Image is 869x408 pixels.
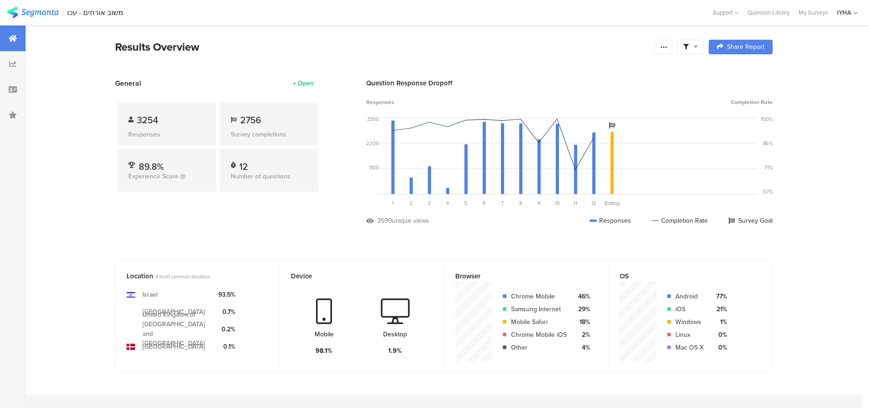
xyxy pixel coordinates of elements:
span: Number of questions [231,172,290,181]
div: 1100 [369,164,379,171]
span: 9 [537,199,541,207]
div: [GEOGRAPHIC_DATA] [142,307,205,317]
div: 93.5% [218,290,235,299]
div: Responses [128,130,205,139]
div: Samsung Internet [511,304,567,314]
div: 100% [761,115,773,123]
div: Survey Goal [728,216,773,225]
div: Chrome Mobile [511,292,567,301]
div: 0% [711,343,727,352]
span: 6 [483,199,486,207]
span: 11 [574,199,577,207]
span: 3 [428,199,431,207]
div: [GEOGRAPHIC_DATA] [142,342,205,351]
div: Survey completions [231,130,307,139]
div: IYHA [837,8,851,17]
div: 0.2% [218,324,235,334]
div: unique views [392,216,429,225]
div: 3599 [377,216,392,225]
div: 1.9% [388,346,402,356]
div: Completion Rate [652,216,708,225]
span: 1 [392,199,394,207]
div: 18% [574,317,590,327]
div: 77% [711,292,727,301]
div: Open [298,78,314,88]
div: Responses [590,216,631,225]
div: OS [620,271,746,281]
div: Device [291,271,418,281]
a: My Surveys [794,8,832,17]
div: 21% [711,304,727,314]
div: Linux [675,330,704,340]
span: 8 [519,199,522,207]
img: segmanta logo [7,7,58,18]
span: Responses [366,98,394,106]
div: 2% [574,330,590,340]
div: Other [511,343,567,352]
div: 46% [574,292,590,301]
span: General [115,78,141,89]
div: 86% [763,140,773,147]
span: 3254 [137,113,158,127]
span: 4 most common locations [155,273,210,280]
div: Mobile Safari [511,317,567,327]
span: 2 [410,199,413,207]
div: 57% [763,188,773,195]
div: 3300 [367,115,379,123]
div: Desktop [383,330,407,339]
div: Browser [455,271,582,281]
div: 0% [711,330,727,340]
div: Israel [142,290,158,299]
div: Mac OS X [675,343,704,352]
span: 7 [501,199,504,207]
div: Support [713,5,738,20]
div: United Kingdom of [GEOGRAPHIC_DATA] and [GEOGRAPHIC_DATA] [142,310,211,348]
div: 12 [239,160,248,169]
div: Results Overview [115,39,651,55]
span: 12 [591,199,596,207]
div: 29% [574,304,590,314]
div: Location [126,271,253,281]
div: iOS [675,304,704,314]
span: Completion Rate [731,98,773,106]
div: 4% [574,343,590,352]
div: 2200 [366,140,379,147]
span: Experience Score [128,172,179,181]
div: Chrome Mobile iOS [511,330,567,340]
span: 89.8% [139,160,164,173]
div: Question Response Dropoff [366,78,773,88]
span: 10 [555,199,560,207]
div: Android [675,292,704,301]
i: Survey Goal [609,122,615,129]
span: Share Report [727,44,764,50]
div: | [62,7,63,18]
div: 1% [711,317,727,327]
div: 71% [764,164,773,171]
span: 5 [464,199,468,207]
div: 98.1% [316,346,332,356]
span: 4 [446,199,449,207]
div: משוב אורחים - עכו [67,8,123,17]
div: Mobile [315,330,334,339]
span: 2756 [240,113,261,127]
a: Question Library [743,8,794,17]
div: 0.1% [218,342,235,351]
div: 0.7% [218,307,235,317]
div: Ending [603,199,621,207]
div: Windows [675,317,704,327]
